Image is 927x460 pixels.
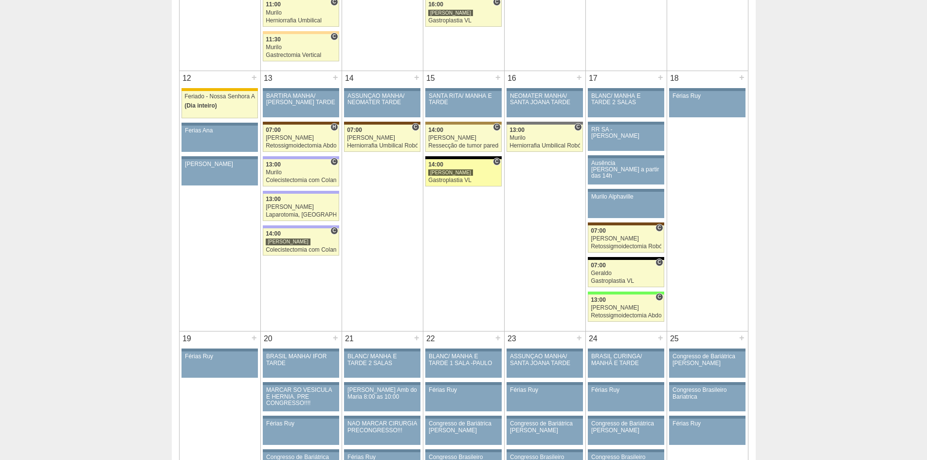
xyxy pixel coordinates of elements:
div: Herniorrafia Umbilical [266,18,336,24]
span: Consultório [493,158,500,166]
span: 14:00 [428,127,443,133]
span: 14:00 [266,230,281,237]
div: 14 [342,71,357,86]
div: + [656,71,665,84]
div: Key: Bartira [263,31,339,34]
div: 25 [667,331,682,346]
span: Consultório [655,293,663,301]
div: Key: Aviso [344,416,420,419]
div: + [656,331,665,344]
div: Key: Aviso [425,449,501,452]
div: Gastroplastia VL [428,18,499,24]
div: Congresso de Bariátrica [PERSON_NAME] [591,421,661,433]
div: NEOMATER MANHÃ/ SANTA JOANA TARDE [510,93,580,106]
div: Retossigmoidectomia Robótica [591,243,661,250]
div: Laparotomia, [GEOGRAPHIC_DATA], Drenagem, Bridas VL [266,212,336,218]
a: C 13:00 Murilo Colecistectomia com Colangiografia VL [263,159,339,186]
a: C 07:00 Geraldo Gastroplastia VL [588,260,664,287]
div: Murilo [266,10,336,16]
div: [PERSON_NAME] Amb do Maria 8:00 as 10:00 [347,387,417,400]
div: Key: Aviso [669,382,745,385]
div: Key: Aviso [263,349,339,351]
span: 14:00 [428,161,443,168]
a: SANTA RITA/ MANHÃ E TARDE [425,91,501,117]
div: Key: Aviso [263,382,339,385]
span: 13:00 [591,296,606,303]
div: 24 [586,331,601,346]
a: MARCAR SÓ VESICULA E HERNIA. PRE CONGRESSO!!!! [263,385,339,411]
div: BLANC/ MANHÃ E TARDE 2 SALAS [347,353,417,366]
a: NAO MARCAR CIRURGIA PRECONGRESSO!!! [344,419,420,445]
div: Key: Aviso [588,122,664,125]
div: 19 [180,331,195,346]
div: Key: Aviso [344,382,420,385]
div: + [494,331,502,344]
div: Retossigmoidectomia Abdominal VL [266,143,336,149]
div: 20 [261,331,276,346]
div: 15 [423,71,438,86]
a: Ferias Ana [182,126,257,152]
div: Key: Aviso [588,155,664,158]
div: Key: Aviso [182,156,257,159]
div: Key: Santa Joana [588,222,664,225]
a: Congresso de Bariátrica [PERSON_NAME] [588,419,664,445]
a: BRASIL CURINGA/ MANHÃ E TARDE [588,351,664,378]
div: [PERSON_NAME] [266,238,310,245]
div: Key: Santa Joana [344,122,420,125]
a: 13:00 [PERSON_NAME] Laparotomia, [GEOGRAPHIC_DATA], Drenagem, Bridas VL [263,194,339,221]
div: 22 [423,331,438,346]
div: Ferias Ana [185,128,254,134]
div: [PERSON_NAME] [266,135,336,141]
span: 13:00 [266,196,281,202]
a: BLANC/ MANHÃ E TARDE 2 SALAS [588,91,664,117]
a: Murilo Alphaville [588,192,664,218]
div: Key: Aviso [182,123,257,126]
div: + [250,71,258,84]
div: + [575,71,583,84]
span: 07:00 [266,127,281,133]
div: + [494,71,502,84]
span: Consultório [330,227,338,235]
div: BRASIL MANHÃ/ IFOR TARDE [266,353,336,366]
div: Congresso de Bariátrica [PERSON_NAME] [673,353,742,366]
div: Férias Ruy [591,387,661,393]
div: + [413,331,421,344]
div: Key: Blanc [588,257,664,260]
span: Consultório [330,33,338,40]
a: Congresso de Bariátrica [PERSON_NAME] [669,351,745,378]
div: Key: Feriado [182,88,257,91]
div: Férias Ruy [673,421,742,427]
a: C 13:00 [PERSON_NAME] Retossigmoidectomia Abdominal [588,294,664,322]
a: BLANC/ MANHÃ E TARDE 1 SALA -PAULO [425,351,501,378]
a: C 14:00 [PERSON_NAME] Ressecção de tumor parede abdominal pélvica [425,125,501,152]
div: RR SA - [PERSON_NAME] [591,127,661,139]
a: H 07:00 [PERSON_NAME] Retossigmoidectomia Abdominal VL [263,125,339,152]
div: 21 [342,331,357,346]
div: Key: Aviso [507,349,582,351]
div: Gastroplastia VL [591,278,661,284]
div: Key: Aviso [182,349,257,351]
div: MARCAR SÓ VESICULA E HERNIA. PRE CONGRESSO!!!! [266,387,336,406]
div: Férias Ruy [185,353,254,360]
div: Murilo [266,44,336,51]
a: Congresso Brasileiro Bariatrica [669,385,745,411]
div: Key: Aviso [425,416,501,419]
a: [PERSON_NAME] Amb do Maria 8:00 as 10:00 [344,385,420,411]
a: C 07:00 [PERSON_NAME] Herniorrafia Umbilical Robótica [344,125,420,152]
div: Férias Ruy [266,421,336,427]
div: Congresso de Bariátrica [PERSON_NAME] [510,421,580,433]
div: Ressecção de tumor parede abdominal pélvica [428,143,499,149]
a: Férias Ruy [669,419,745,445]
div: Gastroplastia VL [428,177,499,184]
span: Consultório [330,158,338,166]
div: Key: Oswaldo Cruz Paulista [425,122,501,125]
div: Férias Ruy [510,387,580,393]
div: [PERSON_NAME] [591,236,661,242]
div: Key: Christóvão da Gama [263,156,339,159]
div: + [331,71,340,84]
div: Key: Aviso [263,88,339,91]
span: Consultório [655,258,663,266]
div: Key: Aviso [263,416,339,419]
div: Key: Christóvão da Gama [263,191,339,194]
div: + [413,71,421,84]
